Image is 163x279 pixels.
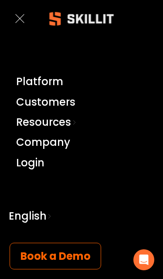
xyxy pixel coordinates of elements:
[10,243,101,269] a: Book a Demo
[16,157,44,168] a: Login
[16,137,70,148] a: Company
[9,205,53,226] a: English
[42,6,121,32] img: Skillit
[16,117,78,127] a: Resources
[16,96,75,107] a: Customers
[16,76,63,87] a: Platform
[133,249,154,270] div: Open Intercom Messenger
